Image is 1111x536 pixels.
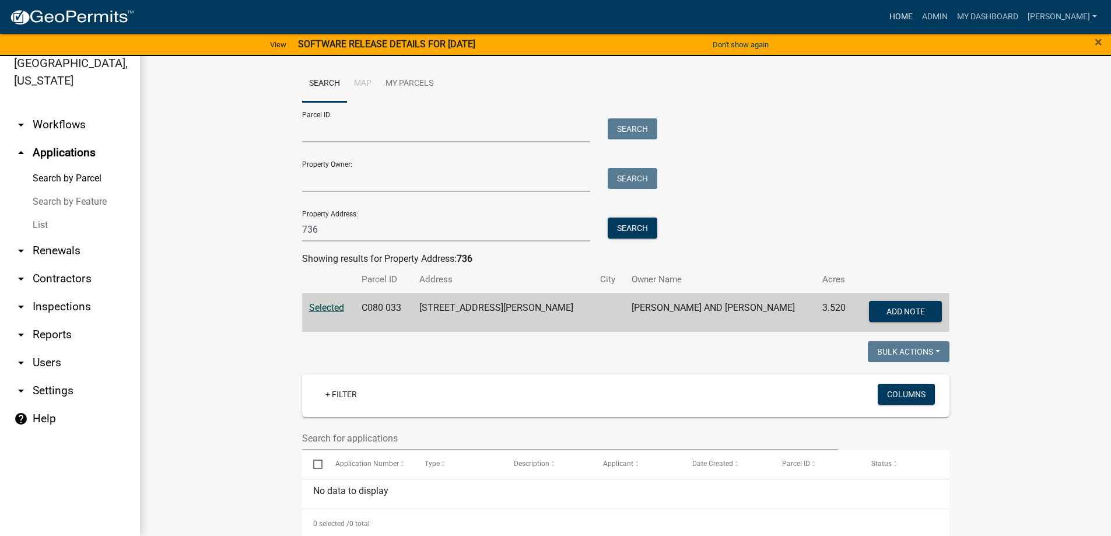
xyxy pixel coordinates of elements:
[869,301,942,322] button: Add Note
[1095,35,1102,49] button: Close
[860,450,949,478] datatable-header-cell: Status
[355,266,412,293] th: Parcel ID
[14,272,28,286] i: arrow_drop_down
[1023,6,1102,28] a: [PERSON_NAME]
[324,450,413,478] datatable-header-cell: Application Number
[952,6,1023,28] a: My Dashboard
[14,300,28,314] i: arrow_drop_down
[1095,34,1102,50] span: ×
[14,356,28,370] i: arrow_drop_down
[302,65,347,103] a: Search
[14,146,28,160] i: arrow_drop_up
[815,293,856,332] td: 3.520
[782,460,810,468] span: Parcel ID
[770,450,860,478] datatable-header-cell: Parcel ID
[592,450,681,478] datatable-header-cell: Applicant
[681,450,770,478] datatable-header-cell: Date Created
[457,253,472,264] strong: 736
[878,384,935,405] button: Columns
[302,426,839,450] input: Search for applications
[378,65,440,103] a: My Parcels
[603,460,633,468] span: Applicant
[355,293,412,332] td: C080 033
[412,266,593,293] th: Address
[871,460,892,468] span: Status
[625,266,815,293] th: Owner Name
[309,302,344,313] a: Selected
[14,328,28,342] i: arrow_drop_down
[14,244,28,258] i: arrow_drop_down
[868,341,949,362] button: Bulk Actions
[815,266,856,293] th: Acres
[708,35,773,54] button: Don't show again
[313,520,349,528] span: 0 selected /
[514,460,549,468] span: Description
[265,35,291,54] a: View
[302,479,949,509] div: No data to display
[302,450,324,478] datatable-header-cell: Select
[302,252,949,266] div: Showing results for Property Address:
[412,293,593,332] td: [STREET_ADDRESS][PERSON_NAME]
[503,450,592,478] datatable-header-cell: Description
[14,118,28,132] i: arrow_drop_down
[625,293,815,332] td: [PERSON_NAME] AND [PERSON_NAME]
[593,266,625,293] th: City
[316,384,366,405] a: + Filter
[917,6,952,28] a: Admin
[14,412,28,426] i: help
[608,168,657,189] button: Search
[413,450,503,478] datatable-header-cell: Type
[335,460,399,468] span: Application Number
[298,38,475,50] strong: SOFTWARE RELEASE DETAILS FOR [DATE]
[885,6,917,28] a: Home
[608,218,657,239] button: Search
[886,306,925,316] span: Add Note
[692,460,733,468] span: Date Created
[608,118,657,139] button: Search
[425,460,440,468] span: Type
[14,384,28,398] i: arrow_drop_down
